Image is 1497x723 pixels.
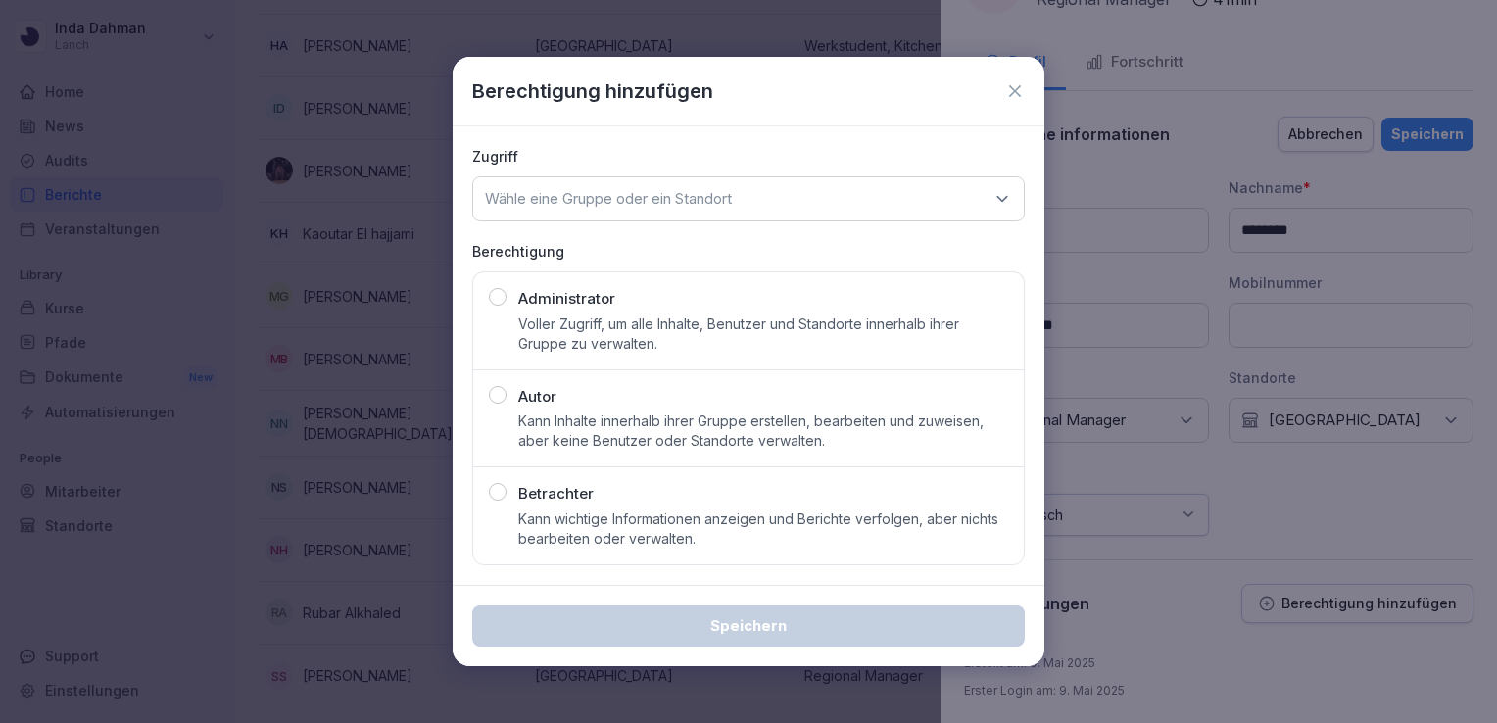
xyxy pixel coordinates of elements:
p: Kann wichtige Informationen anzeigen und Berichte verfolgen, aber nichts bearbeiten oder verwalten. [518,509,1008,549]
p: Berechtigung [472,241,1025,262]
button: Speichern [472,605,1025,647]
p: Autor [518,386,556,409]
p: Betrachter [518,483,594,506]
p: Administrator [518,288,615,311]
p: Zugriff [472,146,1025,167]
p: Kann Inhalte innerhalb ihrer Gruppe erstellen, bearbeiten und zuweisen, aber keine Benutzer oder ... [518,411,1008,451]
p: Wähle eine Gruppe oder ein Standort [485,189,732,209]
p: Berechtigung hinzufügen [472,76,713,106]
p: Voller Zugriff, um alle Inhalte, Benutzer und Standorte innerhalb ihrer Gruppe zu verwalten. [518,314,1008,354]
div: Speichern [488,615,1009,637]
